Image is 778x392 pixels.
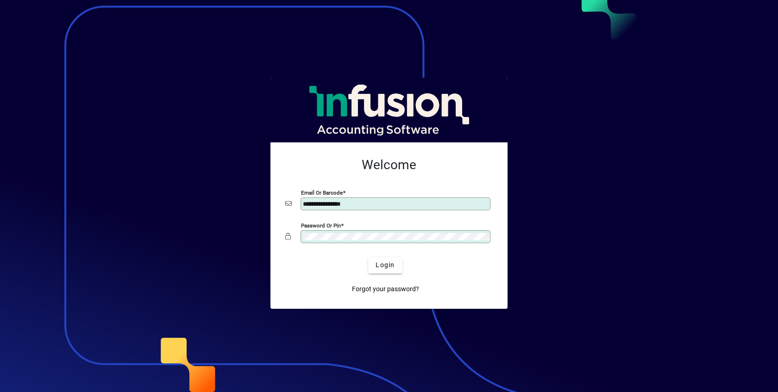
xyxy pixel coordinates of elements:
h2: Welcome [285,157,493,173]
a: Forgot your password? [348,281,423,298]
mat-label: Password or Pin [301,222,341,228]
button: Login [368,257,402,274]
mat-label: Email or Barcode [301,189,343,196]
span: Login [376,260,395,270]
span: Forgot your password? [352,284,419,294]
